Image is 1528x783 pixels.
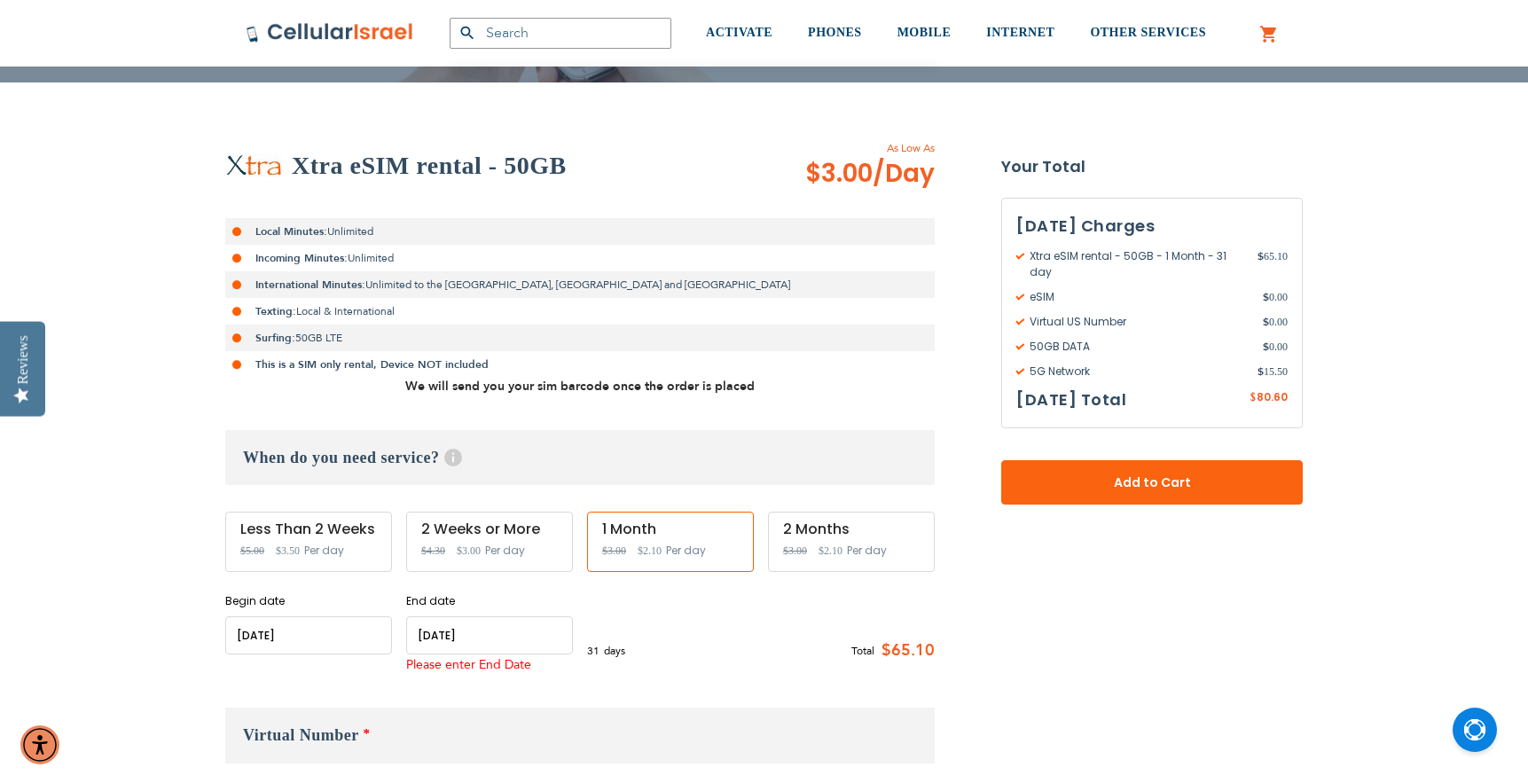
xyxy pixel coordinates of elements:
h3: [DATE] Charges [1016,213,1288,239]
span: Per day [666,543,706,559]
span: OTHER SERVICES [1090,26,1206,39]
li: 50GB LTE [225,325,935,351]
span: $3.00 [783,544,807,557]
div: 2 Weeks or More [421,521,558,537]
span: $3.50 [276,544,300,557]
span: Xtra eSIM rental - 50GB - 1 Month - 31 day [1016,248,1258,280]
div: 1 Month [602,521,739,537]
span: Add to Cart [1060,474,1244,492]
span: 15.50 [1258,364,1288,380]
input: MM/DD/YYYY [406,616,573,654]
div: Please enter End Date [406,654,573,677]
span: Virtual Number [243,726,359,744]
span: $ [1258,248,1264,264]
label: Begin date [225,593,392,609]
span: $ [1263,289,1269,305]
span: MOBILE [897,26,952,39]
span: $2.10 [638,544,662,557]
span: 31 [587,643,604,659]
span: INTERNET [986,26,1054,39]
div: 2 Months [783,521,920,537]
span: 80.60 [1257,389,1288,404]
span: $ [1250,390,1257,406]
h2: Xtra eSIM rental - 50GB [292,148,567,184]
img: Cellular Israel Logo [246,22,414,43]
strong: International Minutes: [255,278,365,292]
h3: [DATE] Total [1016,387,1126,413]
span: $65.10 [874,638,935,664]
div: Reviews [15,335,31,384]
span: As Low As [757,140,935,156]
label: End date [406,593,573,609]
span: PHONES [808,26,862,39]
span: $ [1263,314,1269,330]
span: $4.30 [421,544,445,557]
span: $3.00 [602,544,626,557]
div: Accessibility Menu [20,725,59,764]
strong: Texting: [255,304,296,318]
span: Virtual US Number [1016,314,1263,330]
span: 0.00 [1263,314,1288,330]
li: Local & International [225,298,935,325]
span: ACTIVATE [706,26,772,39]
span: /Day [873,156,935,192]
strong: Your Total [1001,153,1303,180]
strong: Local Minutes: [255,224,327,239]
span: $3.00 [457,544,481,557]
span: 5G Network [1016,364,1258,380]
span: Total [851,643,874,659]
li: Unlimited [225,245,935,271]
span: Per day [847,543,887,559]
span: $2.10 [819,544,842,557]
strong: We will send you your sim barcode once the order is placed [405,378,755,395]
strong: This is a SIM only rental, Device NOT included [255,357,489,372]
strong: Incoming Minutes: [255,251,348,265]
span: 65.10 [1258,248,1288,280]
li: Unlimited to the [GEOGRAPHIC_DATA], [GEOGRAPHIC_DATA] and [GEOGRAPHIC_DATA] [225,271,935,298]
span: $5.00 [240,544,264,557]
strong: Surfing: [255,331,295,345]
div: Less Than 2 Weeks [240,521,377,537]
li: Unlimited [225,218,935,245]
button: Add to Cart [1001,460,1303,505]
input: Search [450,18,671,49]
span: $ [1258,364,1264,380]
span: Help [444,449,462,466]
span: 0.00 [1263,339,1288,355]
span: 50GB DATA [1016,339,1263,355]
span: $ [1263,339,1269,355]
span: Per day [304,543,344,559]
span: 0.00 [1263,289,1288,305]
span: $3.00 [805,156,935,192]
img: Xtra eSIM rental - 50GB [225,154,283,177]
span: days [604,643,625,659]
input: MM/DD/YYYY [225,616,392,654]
h3: When do you need service? [225,430,935,485]
span: Per day [485,543,525,559]
span: eSIM [1016,289,1263,305]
